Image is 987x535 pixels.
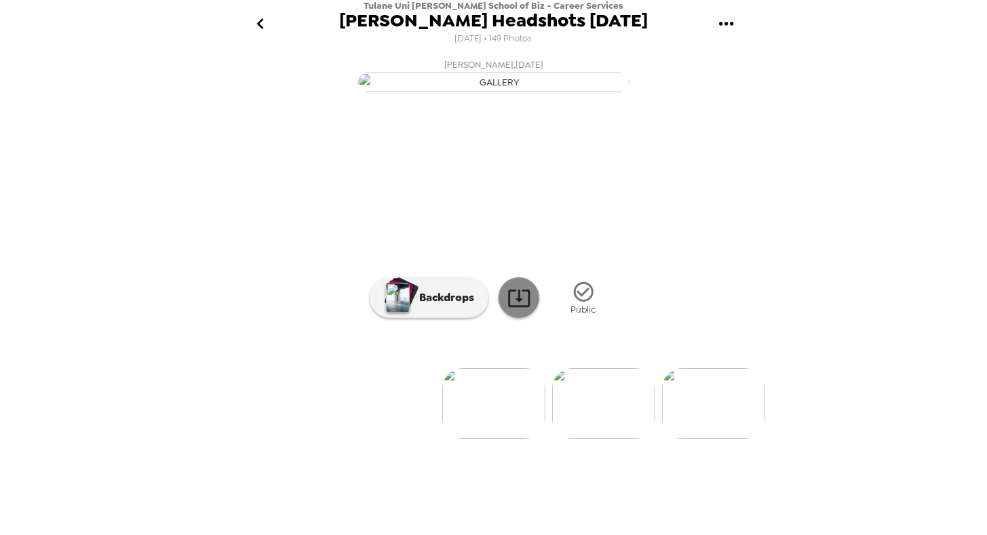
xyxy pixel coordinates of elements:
[370,277,488,318] button: Backdrops
[339,12,648,30] span: [PERSON_NAME] Headshots [DATE]
[239,2,283,46] button: go back
[444,57,543,73] span: [PERSON_NAME] , [DATE]
[549,273,617,323] button: Public
[442,368,545,439] img: gallery
[552,368,655,439] img: gallery
[358,73,630,92] img: gallery
[412,290,474,306] p: Backdrops
[222,53,765,96] button: [PERSON_NAME],[DATE]
[705,2,749,46] button: gallery menu
[662,368,765,439] img: gallery
[455,30,533,48] span: [DATE] • 149 Photos
[571,304,596,315] span: Public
